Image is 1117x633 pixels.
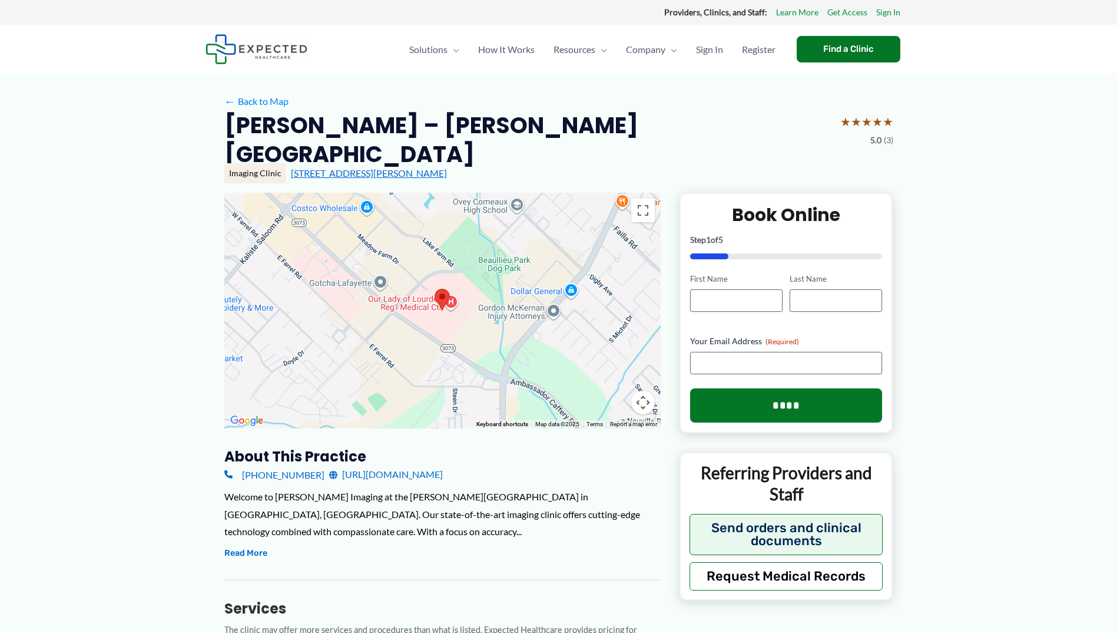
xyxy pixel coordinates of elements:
h3: About this practice [224,447,661,466]
span: 5 [718,235,723,245]
h2: Book Online [690,203,883,226]
span: ★ [883,111,893,133]
span: (Required) [765,337,799,346]
span: ★ [872,111,883,133]
a: How It Works [469,29,544,70]
a: Sign In [687,29,732,70]
strong: Providers, Clinics, and Staff: [664,7,767,17]
a: Learn More [776,5,818,20]
button: Map camera controls [631,391,655,414]
span: ★ [840,111,851,133]
span: Company [626,29,665,70]
button: Read More [224,546,267,561]
span: ★ [861,111,872,133]
a: Open this area in Google Maps (opens a new window) [227,413,266,428]
p: Step of [690,236,883,244]
a: ResourcesMenu Toggle [544,29,616,70]
a: Sign In [876,5,900,20]
button: Keyboard shortcuts [476,420,528,428]
h3: Services [224,599,661,618]
img: Google [227,413,266,428]
span: Menu Toggle [448,29,459,70]
span: Map data ©2025 [535,421,579,427]
a: [STREET_ADDRESS][PERSON_NAME] [291,167,447,179]
a: Find a Clinic [797,36,900,62]
span: Resources [553,29,595,70]
span: 5.0 [870,133,881,148]
a: CompanyMenu Toggle [616,29,687,70]
a: [URL][DOMAIN_NAME] [329,466,443,483]
p: Referring Providers and Staff [690,462,883,505]
a: ←Back to Map [224,93,289,110]
label: First Name [690,273,783,285]
img: Expected Healthcare Logo - side, dark font, small [205,34,307,64]
span: ← [224,95,236,107]
span: Register [742,29,775,70]
div: Imaging Clinic [224,163,286,183]
label: Your Email Address [690,335,883,347]
span: How It Works [478,29,535,70]
a: Terms (opens in new tab) [586,421,603,427]
span: Solutions [409,29,448,70]
span: Sign In [696,29,723,70]
a: Report a map error [610,421,657,427]
button: Toggle fullscreen view [631,199,655,222]
div: Welcome to [PERSON_NAME] Imaging at the [PERSON_NAME][GEOGRAPHIC_DATA] in [GEOGRAPHIC_DATA], [GEO... [224,488,661,540]
span: (3) [884,133,893,148]
span: Menu Toggle [665,29,677,70]
a: Register [732,29,785,70]
a: Get Access [827,5,867,20]
a: SolutionsMenu Toggle [400,29,469,70]
nav: Primary Site Navigation [400,29,785,70]
span: Menu Toggle [595,29,607,70]
button: Request Medical Records [690,562,883,591]
h2: [PERSON_NAME] – [PERSON_NAME][GEOGRAPHIC_DATA] [224,111,831,169]
span: ★ [851,111,861,133]
a: [PHONE_NUMBER] [224,466,324,483]
label: Last Name [790,273,882,285]
button: Send orders and clinical documents [690,514,883,555]
span: 1 [706,235,711,245]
